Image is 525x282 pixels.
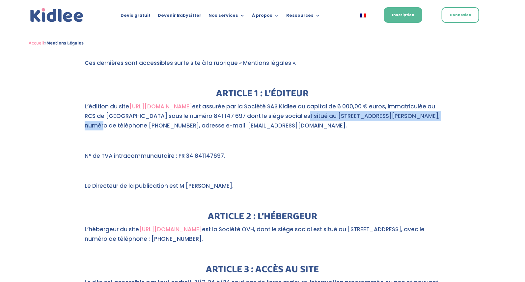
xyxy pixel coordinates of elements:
a: Nos services [208,13,245,20]
p: N° de TVA intracommunautaire : FR 34 841147697. [85,151,440,166]
img: logo_kidlee_bleu [29,7,85,24]
a: Ressources [286,13,320,20]
a: Accueil [29,39,44,47]
a: [URL][DOMAIN_NAME] [139,225,202,233]
strong: Mentions Légales [46,39,84,47]
p: Le Directeur de la publication est M [PERSON_NAME]. [85,181,440,196]
img: Français [360,14,366,17]
a: Devis gratuit [121,13,151,20]
p: Ces dernières sont accessibles sur le site à la rubrique « Mentions légales ». [85,58,440,73]
span: » [29,39,84,47]
a: Kidlee Logo [29,7,85,24]
a: [URL][DOMAIN_NAME] [129,102,192,110]
a: Devenir Babysitter [158,13,201,20]
h2: ARTICLE 3 : ACCÈS AU SITE [85,265,440,278]
p: L’hébergeur du site est la Société OVH, dont le siège social est situé au [STREET_ADDRESS], avec ... [85,225,440,249]
h2: ARTICLE 1 : L’ÉDITEUR [85,89,440,102]
p: L’édition du site est assurée par la Société SAS Kidlee au capital de 6 000,00 € euros, immatricu... [85,102,440,136]
a: Connexion [442,7,479,23]
a: Inscription [384,7,422,23]
h2: ARTICLE 2 : L’HÉBERGEUR [85,211,440,225]
a: À propos [252,13,279,20]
